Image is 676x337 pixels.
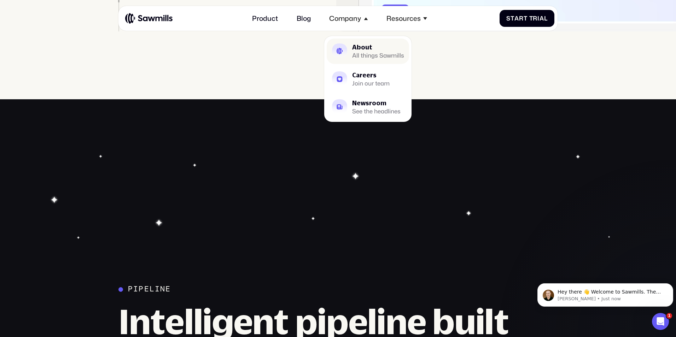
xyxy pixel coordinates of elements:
div: Resources [386,14,421,23]
iframe: Intercom live chat [652,313,669,330]
nav: Company [324,28,412,122]
span: t [511,15,514,22]
span: Hey there 👋 Welcome to Sawmills. The smart telemetry management platform that solves cost, qualit... [23,20,126,54]
a: CareersJoin our team [327,66,409,92]
span: a [540,15,544,22]
div: Careers [352,72,390,78]
div: About [352,44,404,50]
span: r [519,15,524,22]
p: Message from Winston, sent Just now [23,27,130,34]
div: Resources [381,9,432,28]
span: l [544,15,548,22]
a: StartTrial [500,10,554,27]
div: Newsroom [352,100,401,106]
span: S [506,15,511,22]
iframe: Intercom notifications message [535,268,676,318]
div: Pipeline [128,285,171,294]
span: r [533,15,537,22]
div: Join our team [352,81,390,86]
a: Product [247,9,283,28]
div: All things Sawmills [352,53,404,58]
div: Company [329,14,361,23]
span: i [537,15,540,22]
span: T [529,15,533,22]
a: NewsroomSee the headlines [327,94,409,120]
span: t [524,15,528,22]
span: 1 [666,313,672,319]
a: AboutAll things Sawmills [327,39,409,64]
div: Company [324,9,373,28]
span: a [514,15,519,22]
a: Blog [292,9,316,28]
div: See the headlines [352,108,401,114]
